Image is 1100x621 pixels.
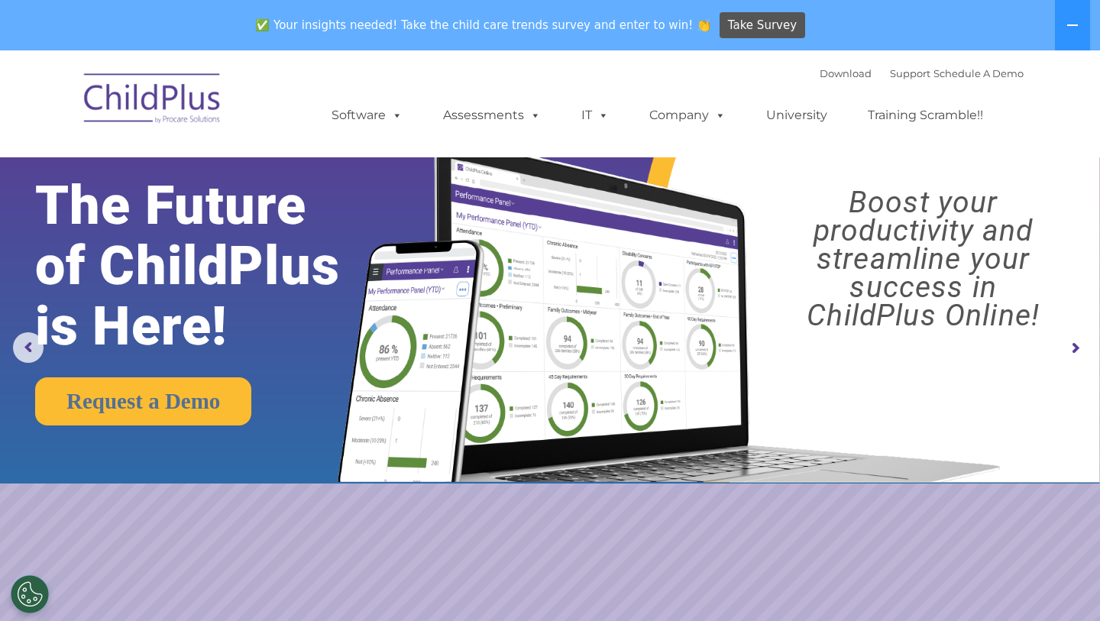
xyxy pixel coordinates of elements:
a: Assessments [428,100,556,131]
button: Cookies Settings [11,575,49,613]
a: Schedule A Demo [933,67,1024,79]
img: ChildPlus by Procare Solutions [76,63,229,139]
a: Download [820,67,872,79]
a: Training Scramble!! [852,100,998,131]
a: University [751,100,843,131]
span: Phone number [212,163,277,175]
rs-layer: The Future of ChildPlus is Here! [35,176,387,357]
a: Company [634,100,741,131]
a: Support [890,67,930,79]
rs-layer: Boost your productivity and streamline your success in ChildPlus Online! [760,189,1086,330]
a: Software [316,100,418,131]
span: ✅ Your insights needed! Take the child care trends survey and enter to win! 👏 [250,10,717,40]
span: Last name [212,101,259,112]
a: Request a Demo [35,377,251,425]
span: Take Survey [728,12,797,39]
font: | [820,67,1024,79]
a: IT [566,100,624,131]
a: Take Survey [720,12,806,39]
